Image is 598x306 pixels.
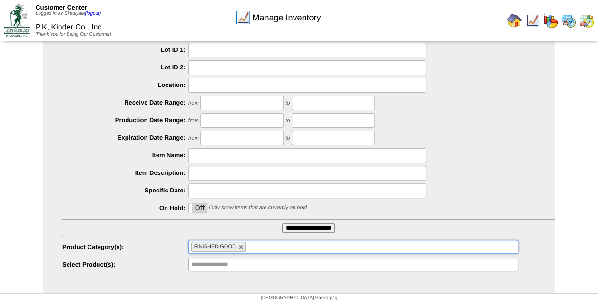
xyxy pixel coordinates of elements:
[62,204,188,211] label: On Hold:
[525,13,540,28] img: line_graph.gif
[285,118,290,124] span: to
[188,135,199,141] span: from
[194,244,236,249] span: FINISHED GOOD
[579,13,594,28] img: calendarinout.gif
[285,135,290,141] span: to
[62,46,188,53] label: Lot ID 1:
[188,100,199,106] span: from
[36,23,104,31] span: P.K, Kinder Co., Inc.
[188,118,199,124] span: from
[188,203,207,213] div: OnOff
[85,11,101,16] a: (logout)
[62,187,188,194] label: Specific Date:
[62,152,188,159] label: Item Name:
[209,205,308,210] span: Only show items that are currently on hold.
[62,99,188,106] label: Receive Date Range:
[235,10,251,25] img: line_graph.gif
[36,11,101,16] span: Logged in as Skadiyala
[4,4,30,36] img: ZoRoCo_Logo(Green%26Foil)%20jpg.webp
[62,243,188,250] label: Product Category(s):
[285,100,290,106] span: to
[62,169,188,176] label: Item Description:
[62,81,188,88] label: Location:
[507,13,522,28] img: home.gif
[561,13,576,28] img: calendarprod.gif
[62,134,188,141] label: Expiration Date Range:
[36,32,111,37] span: Thank You for Being Our Customer!
[36,4,87,11] span: Customer Center
[189,203,207,213] label: Off
[252,13,321,23] span: Manage Inventory
[62,116,188,124] label: Production Date Range:
[543,13,558,28] img: graph.gif
[62,64,188,71] label: Lot ID 2:
[261,296,337,301] span: [DEMOGRAPHIC_DATA] Packaging
[62,261,188,268] label: Select Product(s):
